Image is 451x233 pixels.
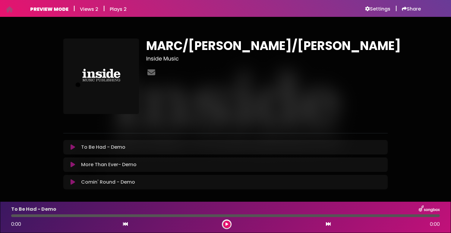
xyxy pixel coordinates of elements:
[73,5,75,12] h5: |
[395,5,397,12] h5: |
[103,5,105,12] h5: |
[11,206,56,213] p: To Be Had - Demo
[81,161,137,168] p: More Than Ever- Demo
[81,144,125,151] p: To Be Had - Demo
[402,6,421,12] a: Share
[146,55,388,62] h3: Inside Music
[80,6,98,12] h6: Views 2
[63,39,139,114] img: O697atJ8TX6doI4InJ0I
[110,6,127,12] h6: Plays 2
[81,179,135,186] p: Comin' Round - Demo
[365,6,390,12] a: Settings
[30,6,68,12] h6: PREVIEW MODE
[146,39,388,53] h1: MARC/[PERSON_NAME]/[PERSON_NAME]
[419,205,440,213] img: songbox-logo-white.png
